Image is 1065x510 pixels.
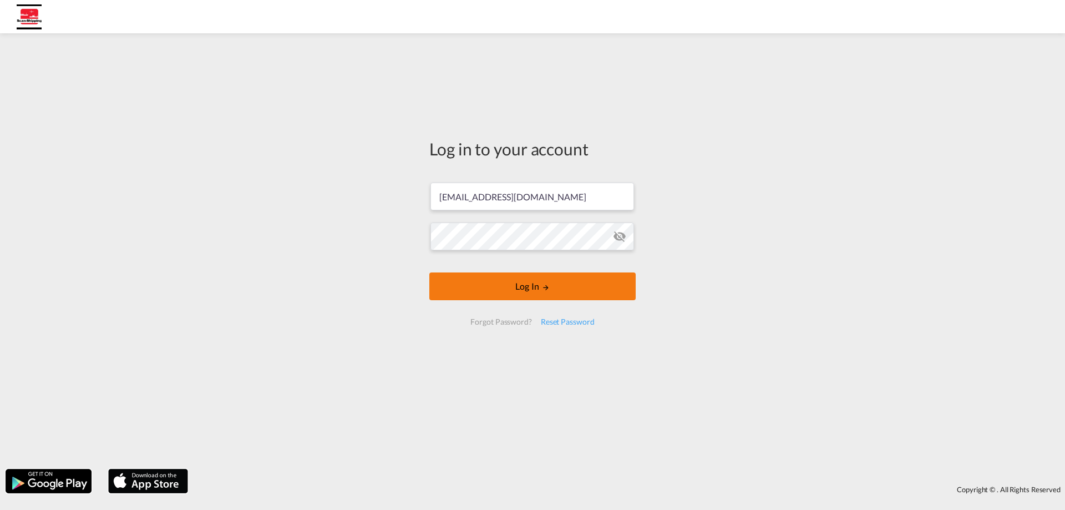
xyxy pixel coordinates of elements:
div: Copyright © . All Rights Reserved [194,480,1065,499]
div: Reset Password [536,312,599,332]
button: LOGIN [429,272,636,300]
md-icon: icon-eye-off [613,230,626,243]
div: Log in to your account [429,137,636,160]
input: Enter email/phone number [430,183,634,210]
img: 14889e00a94e11eea43deb41f6cedd1b.jpg [17,4,42,29]
img: google.png [4,468,93,494]
img: apple.png [107,468,189,494]
div: Forgot Password? [466,312,536,332]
